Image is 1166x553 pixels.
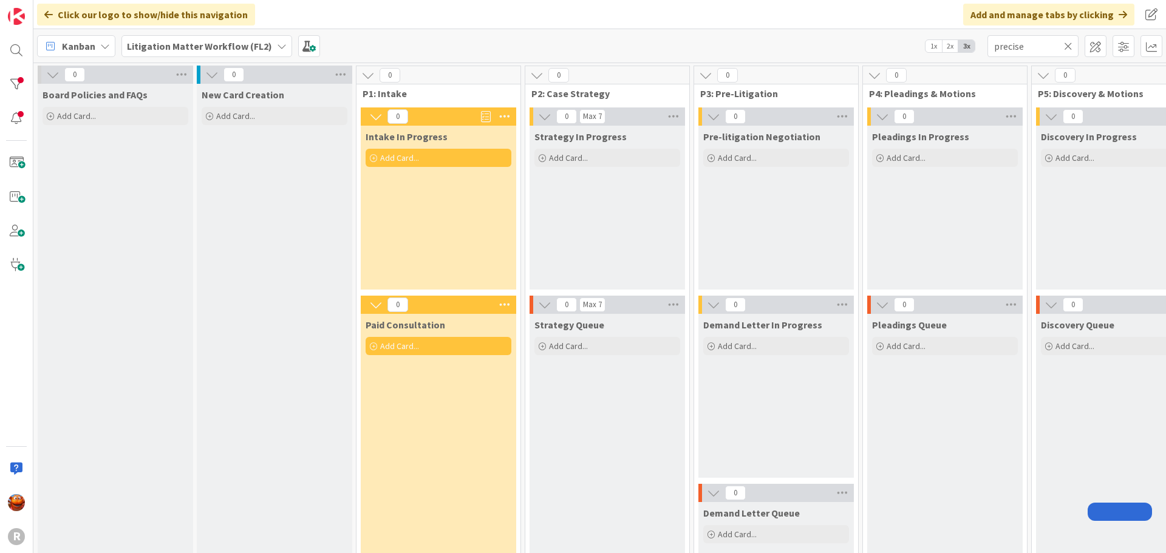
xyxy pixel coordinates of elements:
[223,67,244,82] span: 0
[37,4,255,25] div: Click our logo to show/hide this navigation
[1055,152,1094,163] span: Add Card...
[57,110,96,121] span: Add Card...
[534,319,604,331] span: Strategy Queue
[717,68,738,83] span: 0
[216,110,255,121] span: Add Card...
[380,152,419,163] span: Add Card...
[380,68,400,83] span: 0
[62,39,95,53] span: Kanban
[725,486,746,500] span: 0
[725,109,746,124] span: 0
[872,131,969,143] span: Pleadings In Progress
[703,507,800,519] span: Demand Letter Queue
[556,109,577,124] span: 0
[548,68,569,83] span: 0
[894,297,915,312] span: 0
[987,35,1079,57] input: Quick Filter...
[894,109,915,124] span: 0
[1063,297,1083,312] span: 0
[958,40,975,52] span: 3x
[534,131,627,143] span: Strategy In Progress
[1063,109,1083,124] span: 0
[886,68,907,83] span: 0
[583,114,602,120] div: Max 7
[1041,319,1114,331] span: Discovery Queue
[942,40,958,52] span: 2x
[366,319,445,331] span: Paid Consultation
[8,494,25,511] img: KA
[718,152,757,163] span: Add Card...
[887,152,926,163] span: Add Card...
[703,131,820,143] span: Pre-litigation Negotiation
[64,67,85,82] span: 0
[718,529,757,540] span: Add Card...
[1055,341,1094,351] span: Add Card...
[887,341,926,351] span: Add Card...
[1041,131,1137,143] span: Discovery In Progress
[583,302,602,308] div: Max 7
[549,152,588,163] span: Add Card...
[43,89,148,101] span: Board Policies and FAQs
[549,341,588,351] span: Add Card...
[387,109,408,124] span: 0
[202,89,284,101] span: New Card Creation
[963,4,1134,25] div: Add and manage tabs by clicking
[531,87,674,100] span: P2: Case Strategy
[363,87,505,100] span: P1: Intake
[926,40,942,52] span: 1x
[703,319,822,331] span: Demand Letter In Progress
[8,528,25,545] div: R
[8,8,25,25] img: Visit kanbanzone.com
[869,87,1012,100] span: P4: Pleadings & Motions
[387,297,408,312] span: 0
[725,297,746,312] span: 0
[380,341,419,351] span: Add Card...
[718,341,757,351] span: Add Card...
[127,40,272,52] b: Litigation Matter Workflow (FL2)
[872,319,947,331] span: Pleadings Queue
[366,131,448,143] span: Intake In Progress
[1055,68,1076,83] span: 0
[556,297,577,312] span: 0
[700,87,843,100] span: P3: Pre-Litigation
